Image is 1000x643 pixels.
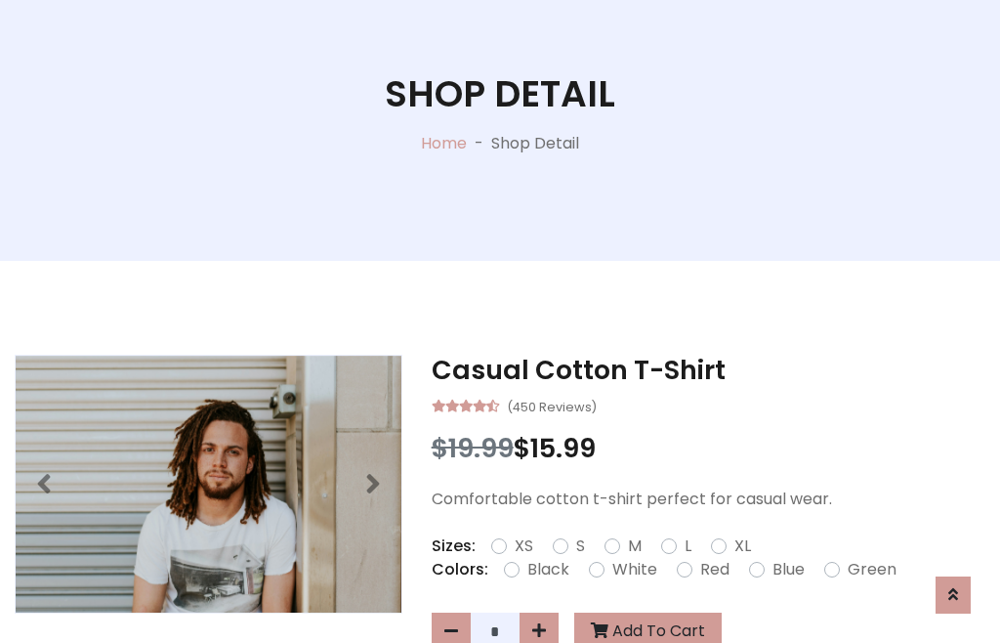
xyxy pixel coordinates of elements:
label: M [628,535,642,558]
h1: Shop Detail [385,72,615,116]
label: Black [527,558,569,581]
p: Comfortable cotton t-shirt perfect for casual wear. [432,488,985,511]
label: Blue [772,558,805,581]
small: (450 Reviews) [507,394,597,417]
label: Green [848,558,896,581]
label: XL [734,535,751,558]
p: - [467,132,491,155]
h3: Casual Cotton T-Shirt [432,355,985,386]
span: 15.99 [530,430,596,466]
label: L [685,535,691,558]
p: Sizes: [432,535,476,558]
a: Home [421,132,467,154]
label: XS [515,535,533,558]
span: $19.99 [432,430,514,466]
img: Image [16,356,401,613]
label: S [576,535,585,558]
label: Red [700,558,729,581]
p: Shop Detail [491,132,579,155]
label: White [612,558,657,581]
h3: $ [432,433,985,464]
p: Colors: [432,558,488,581]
